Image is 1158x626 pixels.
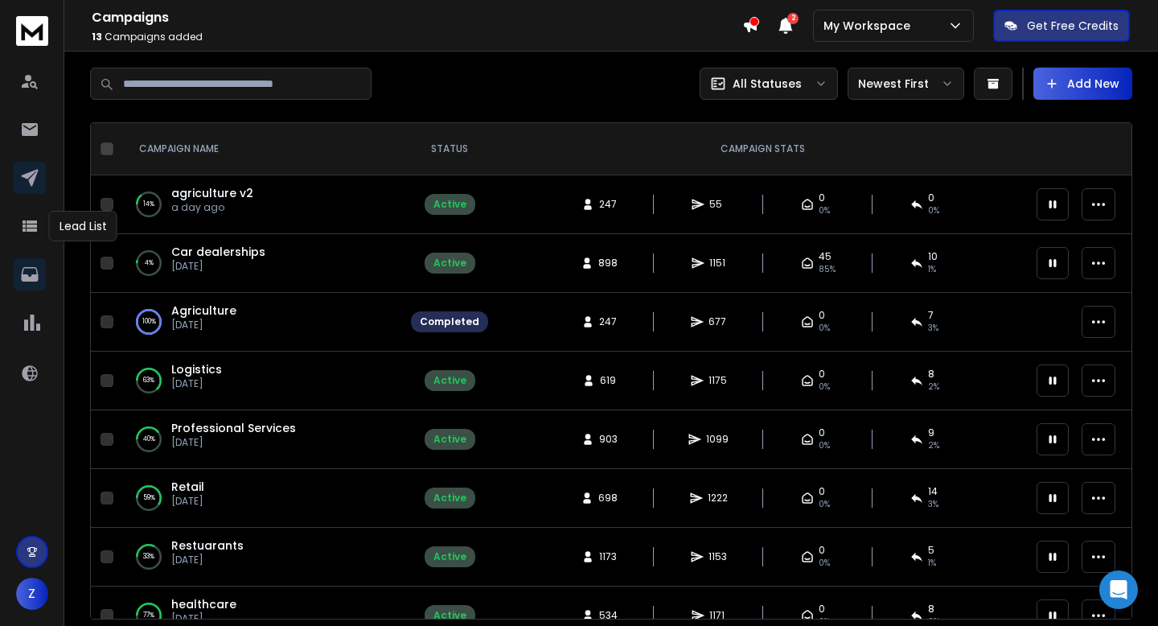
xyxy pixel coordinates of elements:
[708,374,727,387] span: 1175
[49,211,117,241] div: Lead List
[993,10,1130,42] button: Get Free Credits
[1027,18,1119,34] p: Get Free Credits
[819,381,830,393] span: 0%
[819,603,825,616] span: 0
[171,554,244,566] p: [DATE]
[928,603,934,616] span: 8
[928,485,938,498] span: 14
[171,479,204,495] a: Retail
[709,609,725,622] span: 1171
[928,381,939,393] span: 2 %
[145,255,154,271] p: 4 %
[1099,570,1138,609] div: Open Intercom Messenger
[819,368,825,381] span: 0
[599,198,617,211] span: 247
[928,498,938,511] span: 3 %
[120,123,401,175] th: CAMPAIGN NAME
[171,303,236,319] a: Agriculture
[120,352,401,410] td: 63%Logistics[DATE]
[819,544,825,557] span: 0
[1033,68,1132,100] button: Add New
[171,377,222,390] p: [DATE]
[819,557,830,570] span: 0%
[928,557,936,570] span: 1 %
[600,374,616,387] span: 619
[819,498,830,511] span: 0%
[708,550,727,563] span: 1153
[819,250,832,263] span: 45
[599,550,617,563] span: 1173
[433,198,466,211] div: Active
[708,492,728,505] span: 1222
[120,528,401,587] td: 33%Restuarants[DATE]
[819,192,825,204] span: 0
[143,549,154,565] p: 33 %
[120,410,401,469] td: 40%Professional Services[DATE]
[171,612,236,625] p: [DATE]
[928,322,938,335] span: 3 %
[928,204,939,217] span: 0 %
[171,361,222,377] a: Logistics
[171,596,236,612] a: healthcare
[823,18,917,34] p: My Workspace
[171,244,265,260] a: Car dealerships
[16,16,48,46] img: logo
[706,433,729,446] span: 1099
[819,439,830,452] span: 0%
[819,426,825,439] span: 0
[171,436,296,449] p: [DATE]
[928,544,934,557] span: 5
[171,495,204,508] p: [DATE]
[143,196,154,212] p: 14 %
[92,30,102,43] span: 13
[142,314,156,330] p: 100 %
[598,257,618,270] span: 898
[433,257,466,270] div: Active
[599,609,618,622] span: 534
[819,322,830,335] span: 0%
[928,263,936,276] span: 1 %
[819,263,836,276] span: 85 %
[120,293,401,352] td: 100%Agriculture[DATE]
[143,373,154,389] p: 63 %
[928,250,938,263] span: 10
[928,368,934,381] span: 8
[928,439,939,452] span: 2 %
[819,485,825,498] span: 0
[171,185,253,201] span: agriculture v2
[433,492,466,505] div: Active
[928,192,934,204] span: 0
[433,609,466,622] div: Active
[92,8,742,27] h1: Campaigns
[819,309,825,322] span: 0
[143,490,155,506] p: 59 %
[16,578,48,610] button: Z
[120,175,401,234] td: 14%agriculture v2a day ago
[848,68,964,100] button: Newest First
[599,315,617,328] span: 247
[433,374,466,387] div: Active
[171,420,296,436] a: Professional Services
[709,257,725,270] span: 1151
[787,13,799,24] span: 2
[401,123,498,175] th: STATUS
[708,315,726,328] span: 677
[171,260,265,273] p: [DATE]
[819,204,830,217] span: 0%
[120,469,401,528] td: 59%Retail[DATE]
[733,76,802,92] p: All Statuses
[709,198,725,211] span: 55
[171,537,244,554] a: Restuarants
[928,426,934,439] span: 9
[433,550,466,563] div: Active
[598,492,618,505] span: 698
[171,201,253,214] p: a day ago
[420,315,479,328] div: Completed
